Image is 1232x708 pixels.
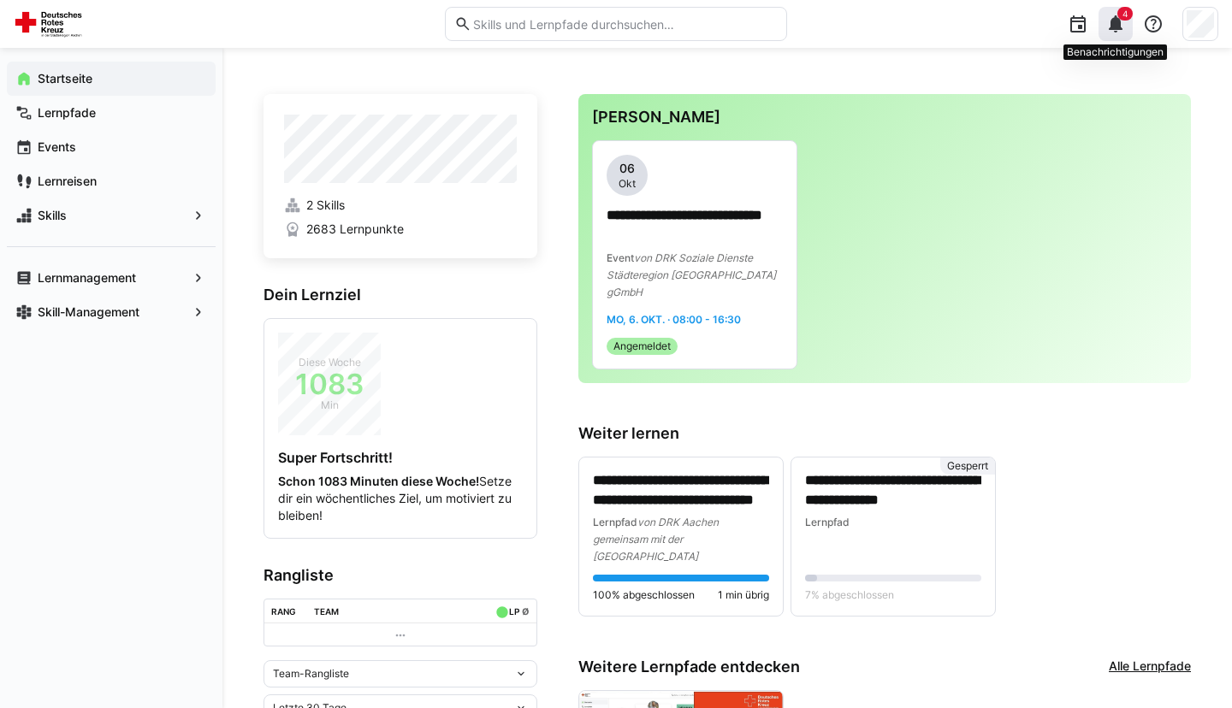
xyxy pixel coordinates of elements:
h3: Weitere Lernpfade entdecken [578,658,800,676]
span: 4 [1122,9,1128,19]
span: Team-Rangliste [273,667,349,681]
div: Team [314,606,339,617]
div: Benachrichtigungen [1063,44,1167,60]
span: 100% abgeschlossen [593,588,695,602]
h3: Rangliste [264,566,537,585]
span: 1 min übrig [718,588,769,602]
strong: Schon 1083 Minuten diese Woche! [278,474,479,488]
h3: [PERSON_NAME] [592,108,1177,127]
span: Lernpfad [805,516,850,528]
span: 2683 Lernpunkte [306,221,404,238]
span: von DRK Soziale Dienste Städteregion [GEOGRAPHIC_DATA] gGmbH [607,251,776,298]
a: 2 Skills [284,197,517,214]
span: 06 [619,160,635,177]
h4: Super Fortschritt! [278,449,523,466]
span: 7% abgeschlossen [805,588,894,602]
span: Angemeldet [613,339,671,353]
span: Event [607,251,634,264]
span: von DRK Aachen gemeinsam mit der [GEOGRAPHIC_DATA] [593,516,719,563]
span: Mo, 6. Okt. · 08:00 - 16:30 [607,313,741,326]
span: Lernpfad [593,516,637,528]
span: Okt [619,177,636,191]
a: ø [522,603,530,617]
p: Setze dir ein wöchentliches Ziel, um motiviert zu bleiben! [278,473,523,524]
h3: Weiter lernen [578,424,1191,443]
div: Rang [271,606,296,617]
div: LP [509,606,519,617]
span: Gesperrt [947,459,988,473]
h3: Dein Lernziel [264,286,537,304]
input: Skills und Lernpfade durchsuchen… [471,16,778,32]
span: 2 Skills [306,197,345,214]
a: Alle Lernpfade [1109,658,1191,676]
